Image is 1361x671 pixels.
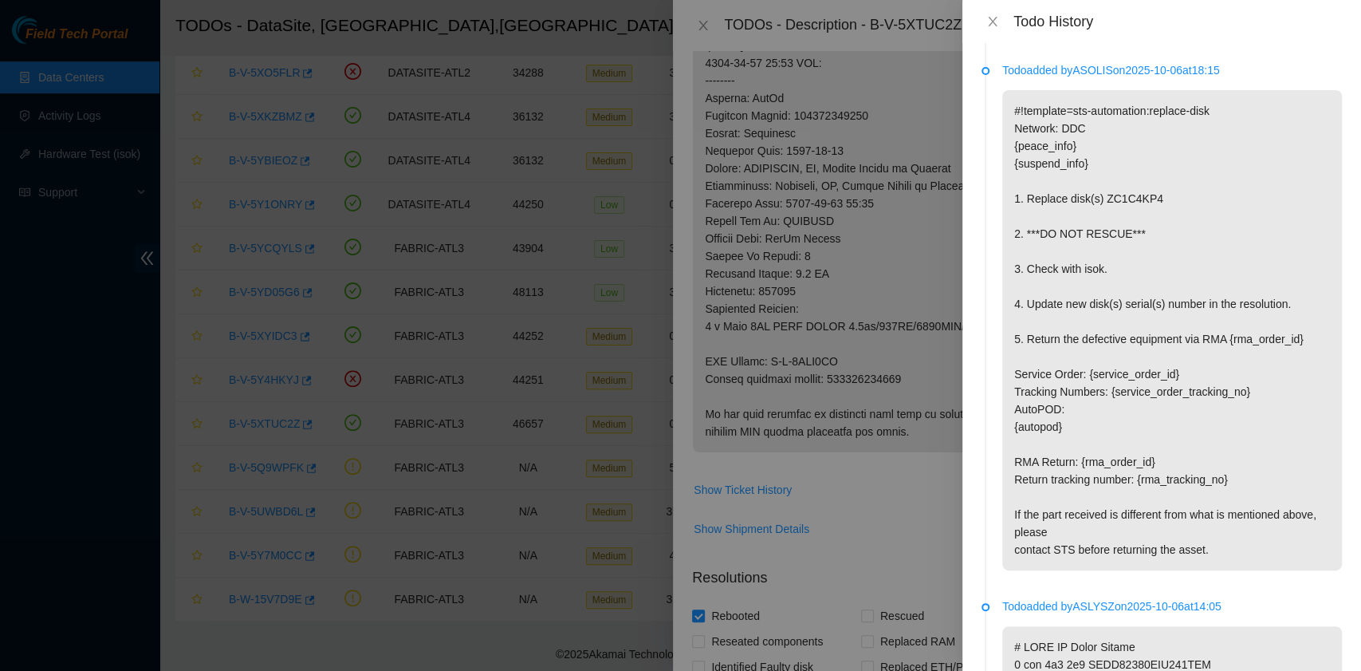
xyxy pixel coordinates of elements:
button: Close [981,14,1004,30]
p: Todo added by ASOLIS on 2025-10-06 at 18:15 [1002,61,1342,79]
p: Todo added by ASLYSZ on 2025-10-06 at 14:05 [1002,598,1342,615]
p: #!template=sts-automation:replace-disk Network: DDC {peace_info} {suspend_info} 1. Replace disk(s... [1002,90,1342,570]
span: close [986,15,999,28]
div: Todo History [1013,13,1342,30]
